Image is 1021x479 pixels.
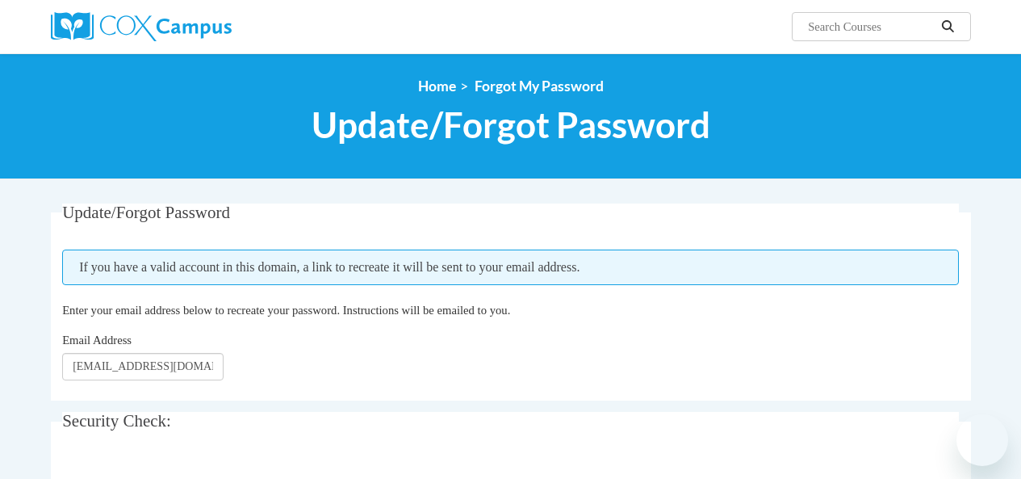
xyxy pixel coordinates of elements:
[935,17,960,36] button: Search
[51,12,341,41] a: Cox Campus
[62,250,959,285] span: If you have a valid account in this domain, a link to recreate it will be sent to your email addr...
[62,203,230,222] span: Update/Forgot Password
[51,12,232,41] img: Cox Campus
[956,414,1008,466] iframe: Button to launch messaging window
[62,334,132,347] span: Email Address
[62,411,171,431] span: Security Check:
[475,78,604,95] span: Forgot My Password
[62,304,510,317] span: Enter your email address below to recreate your password. Instructions will be emailed to you.
[62,353,224,380] input: Email
[418,78,456,95] a: Home
[806,17,935,36] input: Search Courses
[312,103,710,146] span: Update/Forgot Password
